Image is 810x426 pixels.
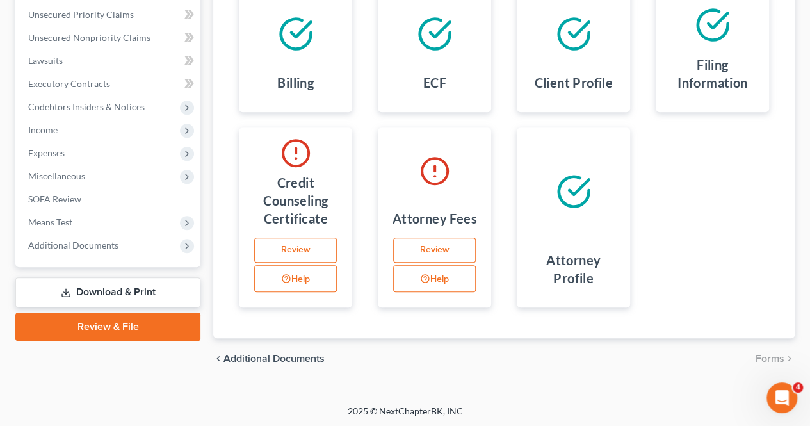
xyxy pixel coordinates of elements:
[28,170,85,181] span: Miscellaneous
[793,382,803,393] span: 4
[18,3,200,26] a: Unsecured Priority Claims
[15,277,200,307] a: Download & Print
[28,32,150,43] span: Unsecured Nonpriority Claims
[784,354,795,364] i: chevron_right
[254,265,337,292] button: Help
[18,26,200,49] a: Unsecured Nonpriority Claims
[213,354,223,364] i: chevron_left
[393,238,476,263] a: Review
[28,9,134,20] span: Unsecured Priority Claims
[28,55,63,66] span: Lawsuits
[756,354,784,364] span: Forms
[28,193,81,204] span: SOFA Review
[393,265,476,292] button: Help
[423,74,446,92] h4: ECF
[18,72,200,95] a: Executory Contracts
[28,240,118,250] span: Additional Documents
[28,78,110,89] span: Executory Contracts
[213,354,325,364] a: chevron_left Additional Documents
[393,265,481,295] div: Help
[223,354,325,364] span: Additional Documents
[28,217,72,227] span: Means Test
[527,251,620,287] h4: Attorney Profile
[18,188,200,211] a: SOFA Review
[254,238,337,263] a: Review
[15,313,200,341] a: Review & File
[28,147,65,158] span: Expenses
[766,382,797,413] iframe: Intercom live chat
[28,101,145,112] span: Codebtors Insiders & Notices
[277,74,314,92] h4: Billing
[666,56,759,92] h4: Filing Information
[756,354,795,364] button: Forms chevron_right
[28,124,58,135] span: Income
[254,265,342,295] div: Help
[249,174,342,227] h4: Credit Counseling Certificate
[534,74,613,92] h4: Client Profile
[393,209,477,227] h4: Attorney Fees
[18,49,200,72] a: Lawsuits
